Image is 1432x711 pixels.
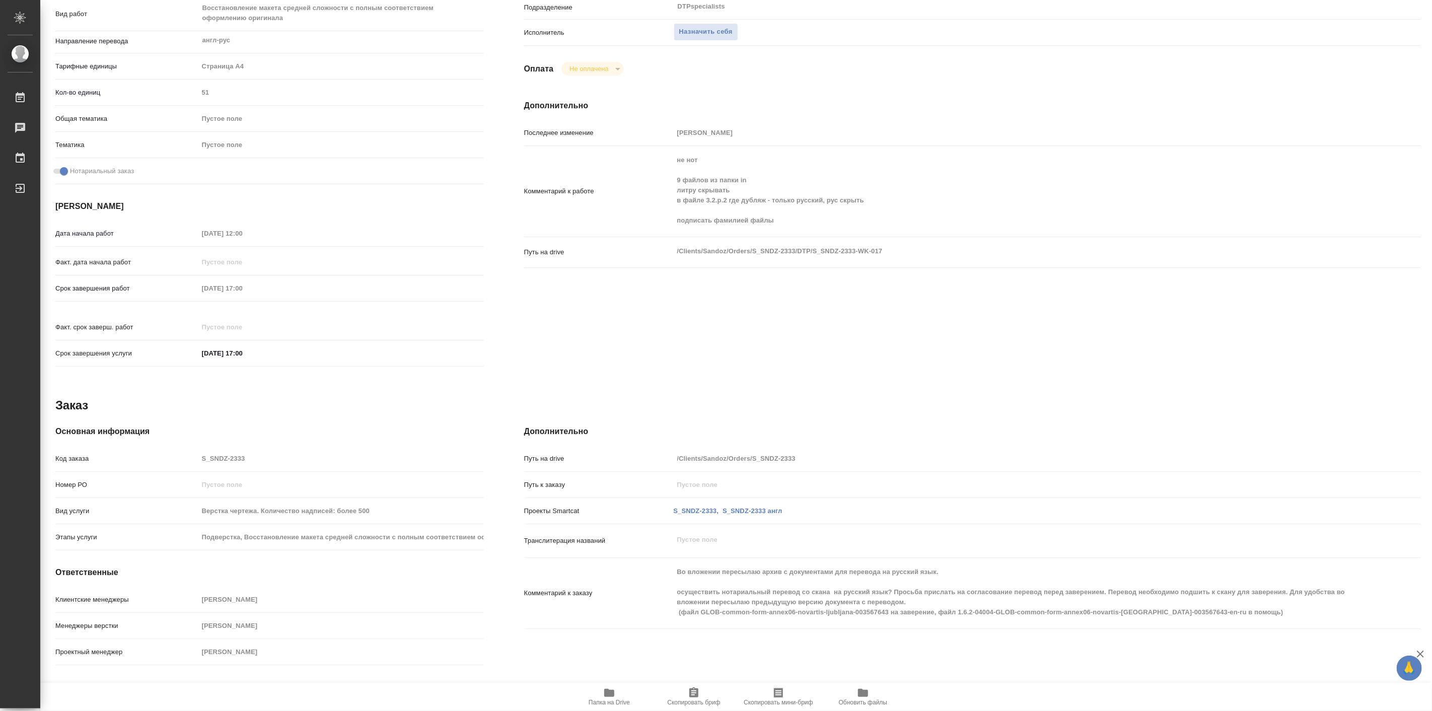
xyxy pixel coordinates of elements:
p: Подразделение [524,3,674,13]
input: Пустое поле [198,320,287,334]
input: Пустое поле [198,281,287,296]
h4: Оплата [524,63,554,75]
p: Проекты Smartcat [524,506,674,516]
p: Тарифные единицы [55,61,198,72]
input: Пустое поле [198,504,484,518]
p: Срок завершения услуги [55,348,198,359]
p: Путь на drive [524,247,674,257]
textarea: не нот 9 файлов из папки in литру скрывать в файле 3.2.p.2 где дубляж - только русский, рус скрыт... [674,152,1346,229]
p: Этапы услуги [55,532,198,542]
input: Пустое поле [198,530,484,544]
div: Не оплачена [561,62,623,76]
input: Пустое поле [198,255,287,269]
span: Папка на Drive [589,699,630,706]
p: Транслитерация названий [524,536,674,546]
input: Пустое поле [198,85,484,100]
input: Пустое поле [674,477,1346,492]
a: S_SNDZ-2333, [674,507,719,515]
p: Комментарий к заказу [524,588,674,598]
a: S_SNDZ-2333 англ [723,507,782,515]
p: Направление перевода [55,36,198,46]
p: Вид услуги [55,506,198,516]
p: Комментарий к работе [524,186,674,196]
p: Общая тематика [55,114,198,124]
div: Пустое поле [198,110,484,127]
h4: Дополнительно [524,100,1421,112]
span: 🙏 [1401,658,1418,679]
div: Пустое поле [202,140,472,150]
input: Пустое поле [198,226,287,241]
p: Тематика [55,140,198,150]
p: Факт. срок заверш. работ [55,322,198,332]
p: Дата начала работ [55,229,198,239]
p: Номер РО [55,480,198,490]
p: Последнее изменение [524,128,674,138]
p: Исполнитель [524,28,674,38]
p: Клиентские менеджеры [55,595,198,605]
button: Назначить себя [674,23,738,41]
p: Кол-во единиц [55,88,198,98]
p: Путь на drive [524,454,674,464]
p: Проектный менеджер [55,647,198,657]
span: Скопировать мини-бриф [744,699,813,706]
div: Пустое поле [202,114,472,124]
p: Вид работ [55,9,198,19]
span: Назначить себя [679,26,733,38]
input: Пустое поле [198,451,484,466]
input: Пустое поле [198,477,484,492]
button: Не оплачена [566,64,611,73]
h4: Ответственные [55,566,484,579]
input: Пустое поле [674,451,1346,466]
input: Пустое поле [198,592,484,607]
p: Срок завершения работ [55,283,198,294]
div: Пустое поле [198,136,484,154]
span: Скопировать бриф [667,699,720,706]
p: Факт. дата начала работ [55,257,198,267]
h4: [PERSON_NAME] [55,200,484,212]
p: Код заказа [55,454,198,464]
button: Папка на Drive [567,683,652,711]
input: Пустое поле [198,618,484,633]
span: Нотариальный заказ [70,166,134,176]
button: Обновить файлы [821,683,905,711]
input: Пустое поле [674,125,1346,140]
h2: Заказ [55,397,88,413]
textarea: /Clients/Sandoz/Orders/S_SNDZ-2333/DTP/S_SNDZ-2333-WK-017 [674,243,1346,260]
span: Обновить файлы [839,699,888,706]
p: Менеджеры верстки [55,621,198,631]
input: Пустое поле [198,645,484,659]
p: Путь к заказу [524,480,674,490]
h4: Дополнительно [524,425,1421,438]
button: Скопировать бриф [652,683,736,711]
h4: Основная информация [55,425,484,438]
div: Страница А4 [198,58,484,75]
button: Скопировать мини-бриф [736,683,821,711]
input: ✎ Введи что-нибудь [198,346,287,361]
textarea: Во вложении пересылаю архив с документами для перевода на русский язык. осуществить нотариальный ... [674,563,1346,621]
button: 🙏 [1397,656,1422,681]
